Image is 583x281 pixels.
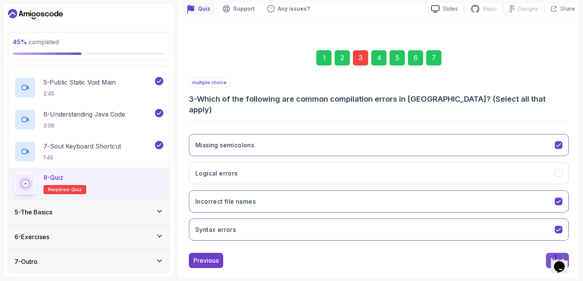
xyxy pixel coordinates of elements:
button: quiz button [183,3,215,15]
p: 7 - Sout Keyboard Shortcut [43,142,121,151]
p: multiple choice [189,78,230,88]
p: 1:46 [43,154,121,161]
p: 3:06 [43,122,125,129]
p: Quiz [198,5,210,13]
div: 5 [390,50,405,65]
h3: 7 - Outro [14,257,37,266]
div: 3 [353,50,368,65]
h3: Missing semicolons [195,140,254,150]
span: Required- [48,187,71,193]
iframe: chat widget [551,251,575,273]
button: Feedback button [263,3,314,15]
button: 7-Sout Keyboard Shortcut1:46 [14,141,163,162]
div: 1 [316,50,332,65]
h3: Syntax errors [195,225,236,234]
p: Any issues? [278,5,310,13]
p: 5 - Public Static Void Main [43,78,116,87]
button: 5-The Basics [8,200,169,224]
button: 6-Exercises [8,225,169,249]
h3: Incorrect file names [195,197,256,206]
p: 8 - Quiz [43,173,63,182]
button: 5-Public Static Void Main2:45 [14,77,163,98]
button: 8-QuizRequired-quiz [14,173,163,194]
button: Logical errors [189,162,569,184]
p: Repo [483,5,497,13]
p: Designs [518,5,538,13]
button: 6-Understanding Java Code3:06 [14,109,163,130]
a: Dashboard [8,8,63,20]
div: 2 [335,50,350,65]
h3: Logical errors [195,169,238,178]
p: Slides [443,5,458,13]
span: 45 % [13,38,27,46]
p: Support [233,5,255,13]
button: Previous [189,253,223,268]
button: Support button [218,3,259,15]
div: Next [551,256,564,265]
span: quiz [71,187,82,193]
a: Slides [425,5,464,13]
button: Syntax errors [189,219,569,241]
div: Previous [193,256,219,265]
p: 2:45 [43,90,116,97]
h3: 3 - Which of the following are common compilation errors in [GEOGRAPHIC_DATA]? (Select all that a... [189,94,569,115]
button: Share [544,5,575,13]
button: Incorrect file names [189,190,569,212]
span: completed [13,38,59,46]
button: Next [546,253,569,268]
h3: 5 - The Basics [14,208,52,217]
div: 4 [371,50,387,65]
button: 7-Outro [8,249,169,274]
button: Missing semicolons [189,134,569,156]
p: 6 - Understanding Java Code [43,110,125,119]
div: 7 [426,50,441,65]
h3: 6 - Exercises [14,232,49,241]
p: Share [560,5,575,13]
div: 6 [408,50,423,65]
